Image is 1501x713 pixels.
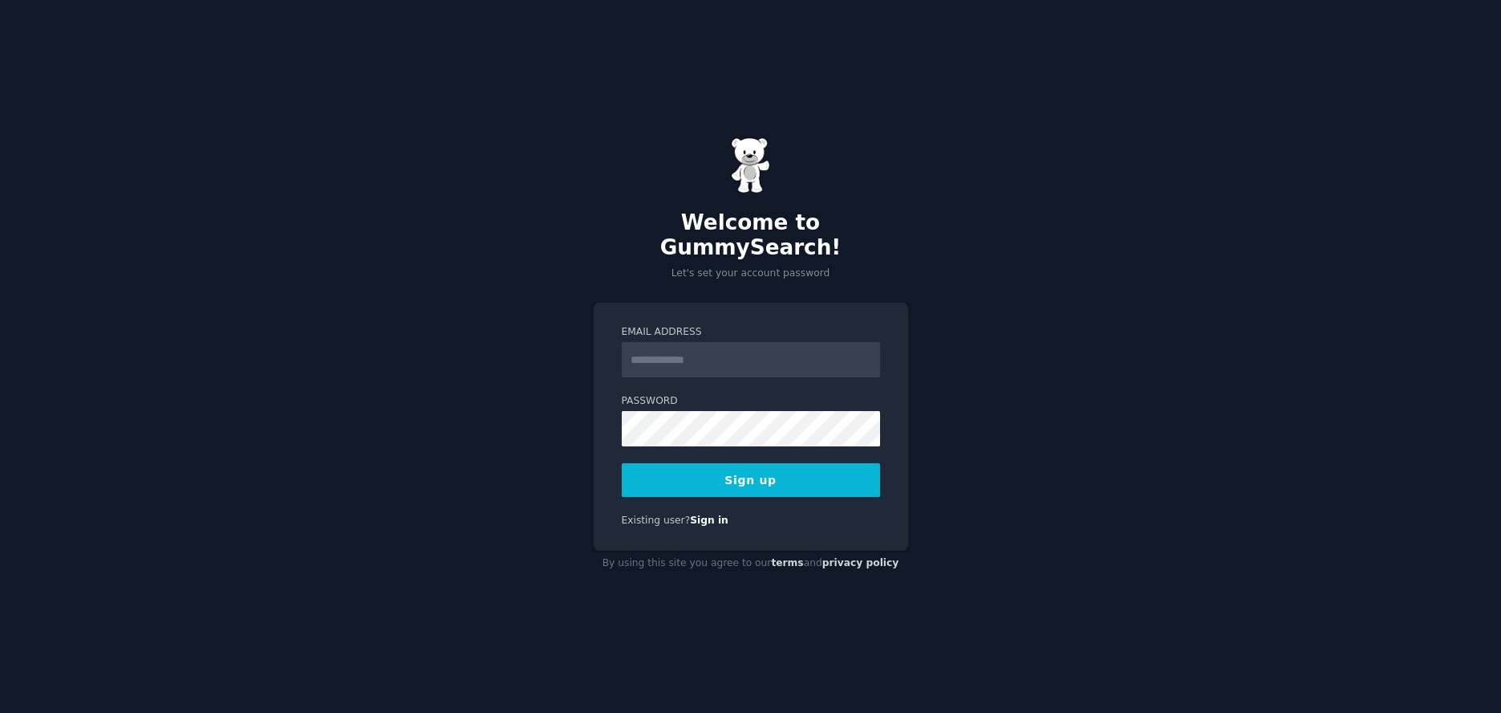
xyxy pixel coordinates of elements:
[594,210,908,261] h2: Welcome to GummySearch!
[594,267,908,281] p: Let's set your account password
[622,325,880,340] label: Email Address
[822,557,899,568] a: privacy policy
[594,551,908,577] div: By using this site you agree to our and
[622,394,880,409] label: Password
[622,515,691,526] span: Existing user?
[771,557,803,568] a: terms
[731,137,771,194] img: Gummy Bear
[622,463,880,497] button: Sign up
[690,515,728,526] a: Sign in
